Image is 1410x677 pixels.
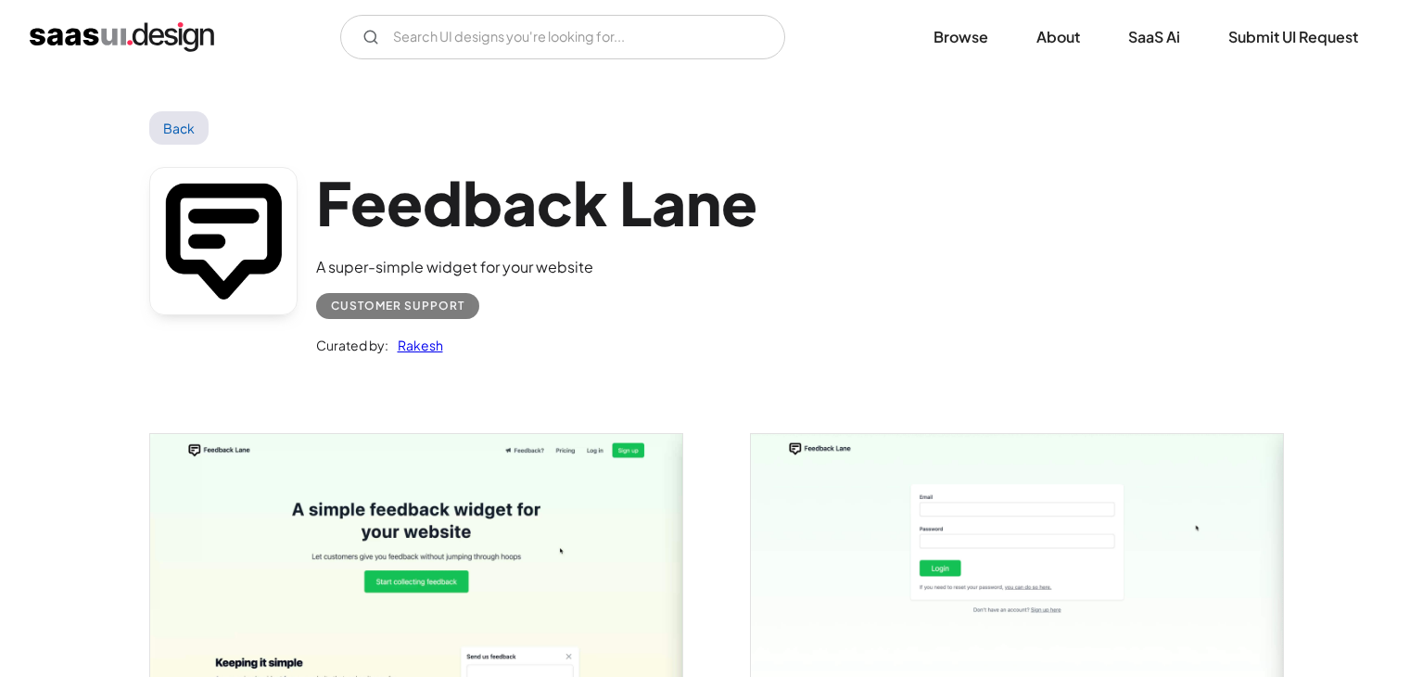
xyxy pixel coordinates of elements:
[911,17,1010,57] a: Browse
[340,15,785,59] input: Search UI designs you're looking for...
[149,111,210,145] a: Back
[316,334,388,356] div: Curated by:
[30,22,214,52] a: home
[331,295,464,317] div: Customer Support
[388,334,443,356] a: Rakesh
[1014,17,1102,57] a: About
[1206,17,1380,57] a: Submit UI Request
[1106,17,1202,57] a: SaaS Ai
[340,15,785,59] form: Email Form
[316,167,757,238] h1: Feedback Lane
[316,256,757,278] div: A super-simple widget for your website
